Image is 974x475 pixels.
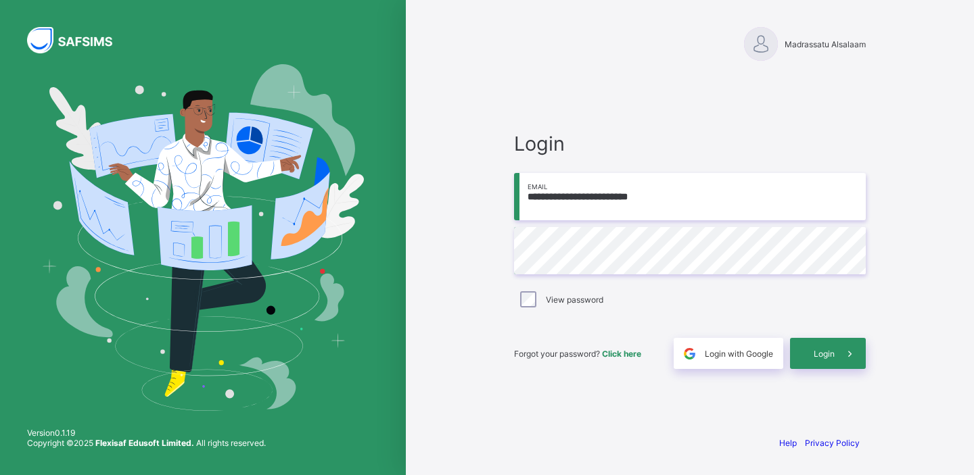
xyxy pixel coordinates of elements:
[42,64,364,410] img: Hero Image
[95,438,194,448] strong: Flexisaf Edusoft Limited.
[779,438,797,448] a: Help
[546,295,603,305] label: View password
[27,438,266,448] span: Copyright © 2025 All rights reserved.
[27,27,129,53] img: SAFSIMS Logo
[27,428,266,438] span: Version 0.1.19
[805,438,860,448] a: Privacy Policy
[602,349,641,359] a: Click here
[785,39,866,49] span: Madrassatu Alsalaam
[682,346,697,361] img: google.396cfc9801f0270233282035f929180a.svg
[514,132,866,155] span: Login
[514,349,641,359] span: Forgot your password?
[814,349,835,359] span: Login
[705,349,773,359] span: Login with Google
